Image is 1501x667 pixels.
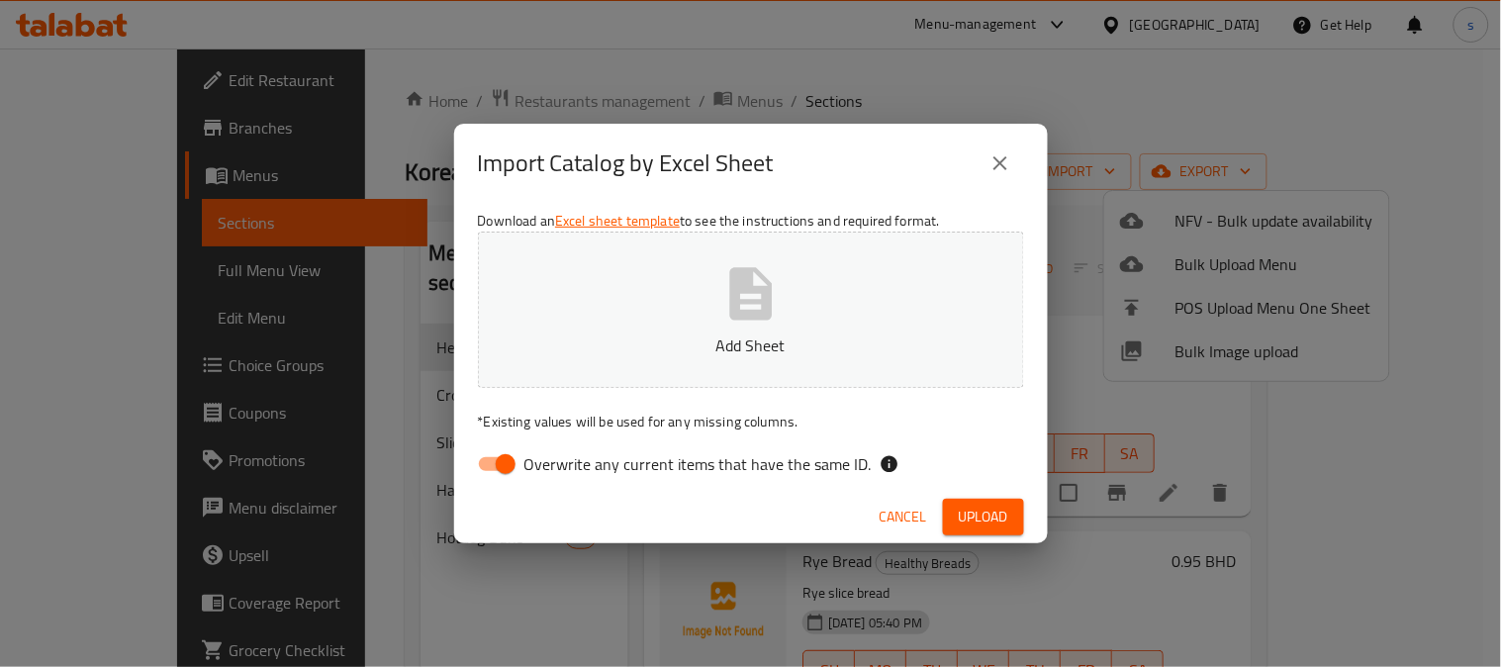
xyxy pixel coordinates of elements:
[959,505,1008,529] span: Upload
[943,499,1024,535] button: Upload
[872,499,935,535] button: Cancel
[478,147,774,179] h2: Import Catalog by Excel Sheet
[524,452,872,476] span: Overwrite any current items that have the same ID.
[880,454,899,474] svg: If the overwrite option isn't selected, then the items that match an existing ID will be ignored ...
[454,203,1048,490] div: Download an to see the instructions and required format.
[555,208,680,234] a: Excel sheet template
[509,333,993,357] p: Add Sheet
[880,505,927,529] span: Cancel
[478,232,1024,388] button: Add Sheet
[478,412,1024,431] p: Existing values will be used for any missing columns.
[977,140,1024,187] button: close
